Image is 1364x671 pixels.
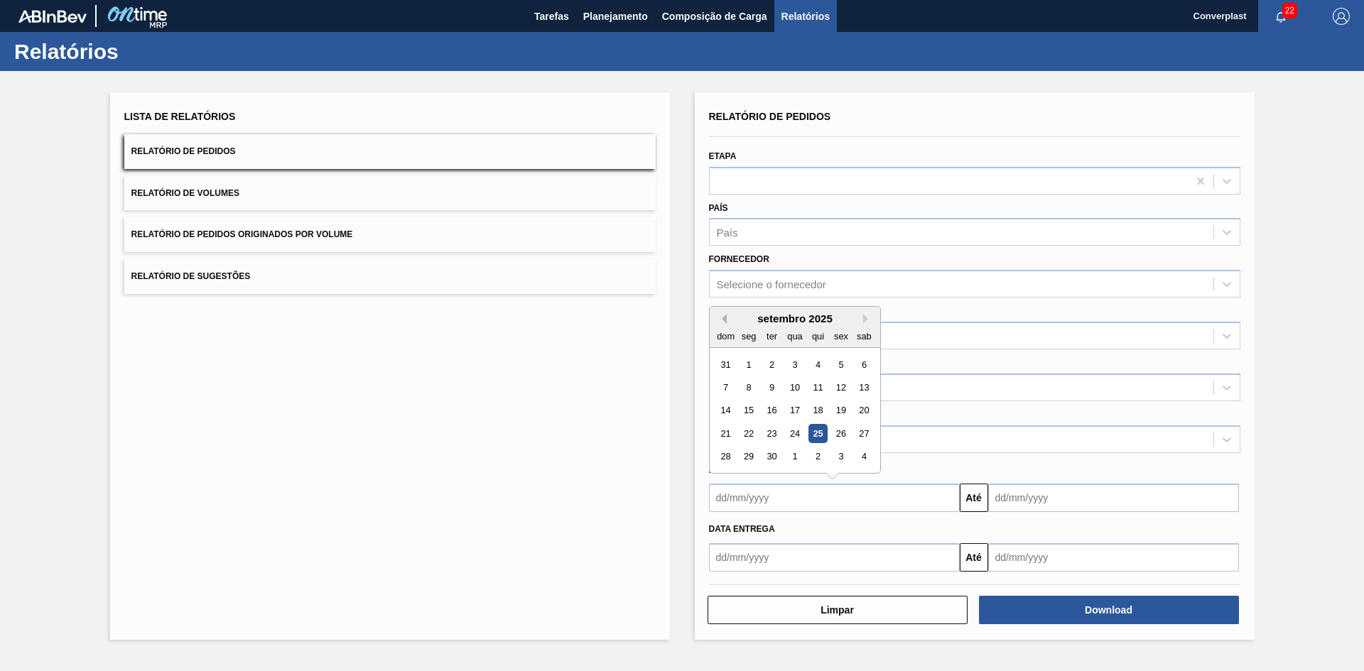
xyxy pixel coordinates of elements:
div: qui [808,327,827,346]
input: dd/mm/yyyy [709,543,960,572]
div: Choose quinta-feira, 25 de setembro de 2025 [808,424,827,443]
div: Choose terça-feira, 9 de setembro de 2025 [762,378,781,397]
button: Relatório de Volumes [124,176,656,211]
div: setembro 2025 [710,312,880,324]
button: Relatório de Sugestões [124,259,656,294]
button: Até [960,543,988,572]
img: TNhmsLtSVTkK8tSr43FrP2fwEKptu5GPRR3wAAAABJRU5ErkJggg== [18,10,87,23]
span: Relatório de Volumes [131,188,239,198]
div: Choose terça-feira, 2 de setembro de 2025 [762,355,781,374]
span: Relatório de Pedidos [709,111,831,122]
div: Choose sábado, 6 de setembro de 2025 [854,355,873,374]
div: Choose sábado, 20 de setembro de 2025 [854,401,873,420]
div: Choose quinta-feira, 11 de setembro de 2025 [808,378,827,397]
input: dd/mm/yyyy [988,484,1239,512]
div: Choose sexta-feira, 26 de setembro de 2025 [831,424,850,443]
div: Choose quarta-feira, 17 de setembro de 2025 [785,401,804,420]
label: Fornecedor [709,254,769,264]
div: Choose sábado, 13 de setembro de 2025 [854,378,873,397]
span: Planejamento [583,8,648,25]
div: sab [854,327,873,346]
div: dom [716,327,735,346]
div: Choose quarta-feira, 1 de outubro de 2025 [785,447,804,467]
div: Selecione o fornecedor [717,278,826,290]
span: Data entrega [709,524,775,534]
div: Choose quarta-feira, 3 de setembro de 2025 [785,355,804,374]
div: Choose domingo, 7 de setembro de 2025 [716,378,735,397]
div: Choose segunda-feira, 22 de setembro de 2025 [739,424,758,443]
input: dd/mm/yyyy [709,484,960,512]
div: Choose domingo, 21 de setembro de 2025 [716,424,735,443]
div: Choose sexta-feira, 3 de outubro de 2025 [831,447,850,467]
button: Relatório de Pedidos Originados por Volume [124,217,656,252]
span: Tarefas [534,8,569,25]
button: Até [960,484,988,512]
div: Choose sexta-feira, 19 de setembro de 2025 [831,401,850,420]
div: Choose sexta-feira, 5 de setembro de 2025 [831,355,850,374]
div: Choose terça-feira, 16 de setembro de 2025 [762,401,781,420]
div: Choose segunda-feira, 8 de setembro de 2025 [739,378,758,397]
div: Choose sexta-feira, 12 de setembro de 2025 [831,378,850,397]
button: Download [979,596,1239,624]
span: 22 [1282,3,1297,18]
div: Choose domingo, 31 de agosto de 2025 [716,355,735,374]
span: Relatório de Pedidos Originados por Volume [131,229,353,239]
span: Relatório de Pedidos [131,146,236,156]
div: Choose quinta-feira, 4 de setembro de 2025 [808,355,827,374]
div: País [717,227,738,239]
div: Choose terça-feira, 23 de setembro de 2025 [762,424,781,443]
div: ter [762,327,781,346]
div: Choose sábado, 27 de setembro de 2025 [854,424,873,443]
img: Logout [1333,8,1350,25]
div: Choose sábado, 4 de outubro de 2025 [854,447,873,467]
div: Choose quinta-feira, 2 de outubro de 2025 [808,447,827,467]
input: dd/mm/yyyy [988,543,1239,572]
div: sex [831,327,850,346]
button: Next Month [863,314,873,324]
div: Choose terça-feira, 30 de setembro de 2025 [762,447,781,467]
div: Choose segunda-feira, 15 de setembro de 2025 [739,401,758,420]
button: Relatório de Pedidos [124,134,656,169]
div: qua [785,327,804,346]
div: Choose quarta-feira, 24 de setembro de 2025 [785,424,804,443]
button: Limpar [708,596,968,624]
span: Relatórios [781,8,830,25]
span: Composição de Carga [662,8,767,25]
div: month 2025-09 [714,353,875,468]
div: seg [739,327,758,346]
span: Relatório de Sugestões [131,271,251,281]
div: Choose domingo, 28 de setembro de 2025 [716,447,735,467]
h1: Relatórios [14,43,266,60]
button: Notificações [1258,6,1304,26]
label: País [709,203,728,213]
div: Choose segunda-feira, 29 de setembro de 2025 [739,447,758,467]
button: Previous Month [717,314,727,324]
div: Choose segunda-feira, 1 de setembro de 2025 [739,355,758,374]
span: Lista de Relatórios [124,111,236,122]
div: Choose quinta-feira, 18 de setembro de 2025 [808,401,827,420]
div: Choose quarta-feira, 10 de setembro de 2025 [785,378,804,397]
div: Choose domingo, 14 de setembro de 2025 [716,401,735,420]
label: Etapa [709,151,737,161]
